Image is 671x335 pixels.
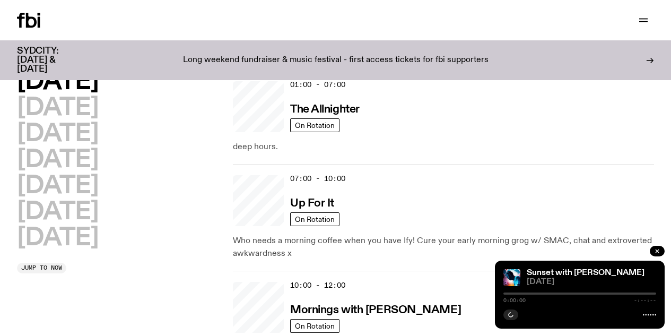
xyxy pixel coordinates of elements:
button: [DATE] [17,200,98,224]
span: [DATE] [527,278,656,286]
a: Jim Kretschmer in a really cute outfit with cute braids, standing on a train holding up a peace s... [233,282,284,333]
a: Ify - a Brown Skin girl with black braided twists, looking up to the side with her tongue stickin... [233,175,284,226]
a: On Rotation [290,118,339,132]
p: Long weekend fundraiser & music festival - first access tickets for fbi supporters [183,56,489,65]
a: Sunset with [PERSON_NAME] [527,269,644,277]
h3: Mornings with [PERSON_NAME] [290,305,461,316]
span: 01:00 - 07:00 [290,80,345,90]
a: The Allnighter [290,102,360,115]
span: On Rotation [295,121,335,129]
a: Mornings with [PERSON_NAME] [290,303,461,316]
button: [DATE] [17,174,98,198]
button: [DATE] [17,96,98,120]
a: On Rotation [290,319,339,333]
span: Jump to now [21,265,62,271]
span: 10:00 - 12:00 [290,280,345,290]
img: Simon Caldwell stands side on, looking downwards. He has headphones on. Behind him is a brightly ... [503,269,520,286]
a: On Rotation [290,212,339,226]
button: [DATE] [17,122,98,146]
span: 0:00:00 [503,298,526,303]
h3: The Allnighter [290,104,360,115]
span: On Rotation [295,322,335,330]
button: Jump to now [17,263,66,273]
p: deep hours. [233,141,654,153]
h3: SYDCITY: [DATE] & [DATE] [17,47,85,74]
button: [DATE] [17,70,98,94]
span: On Rotation [295,215,335,223]
p: Who needs a morning coffee when you have Ify! Cure your early morning grog w/ SMAC, chat and extr... [233,235,654,260]
a: Up For It [290,196,334,209]
h3: Up For It [290,198,334,209]
span: 07:00 - 10:00 [290,174,345,184]
button: [DATE] [17,148,98,172]
span: -:--:-- [634,298,656,303]
button: [DATE] [17,226,98,250]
